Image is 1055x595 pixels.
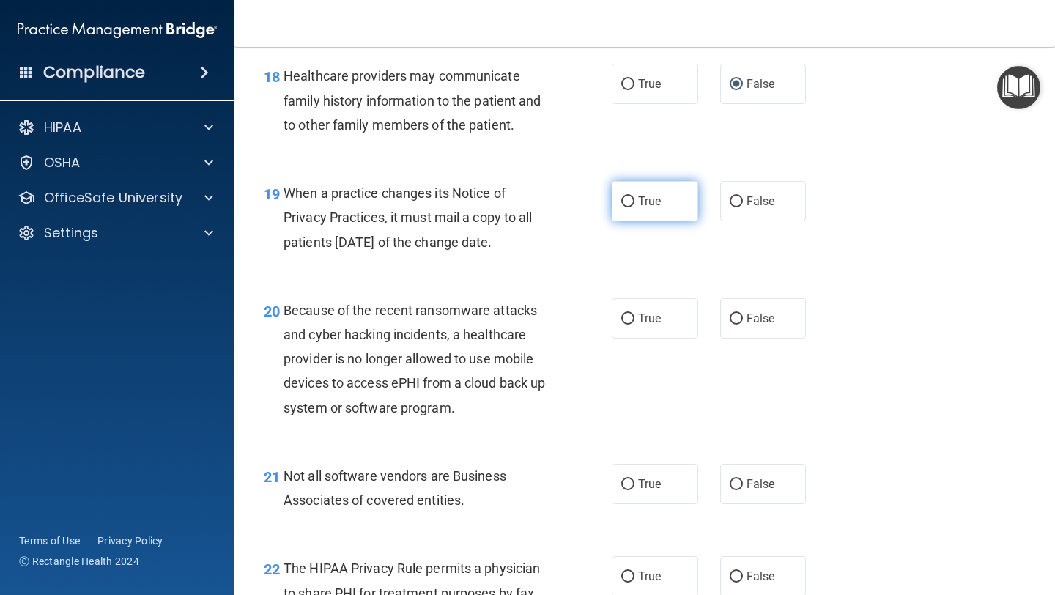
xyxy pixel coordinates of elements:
span: 20 [264,303,280,320]
input: False [730,314,743,325]
span: False [747,77,775,91]
span: Because of the recent ransomware attacks and cyber hacking incidents, a healthcare provider is no... [284,303,545,415]
a: OSHA [18,154,213,171]
a: Privacy Policy [97,533,163,548]
span: True [638,311,661,325]
input: False [730,479,743,490]
span: 22 [264,561,280,578]
input: False [730,572,743,583]
span: True [638,477,661,491]
span: False [747,569,775,583]
input: True [621,572,634,583]
p: HIPAA [44,119,81,136]
a: OfficeSafe University [18,189,213,207]
span: True [638,194,661,208]
input: True [621,479,634,490]
span: False [747,311,775,325]
span: True [638,77,661,91]
input: True [621,196,634,207]
input: False [730,79,743,90]
img: PMB logo [18,15,217,45]
a: Settings [18,224,213,242]
span: Not all software vendors are Business Associates of covered entities. [284,468,506,508]
span: Ⓒ Rectangle Health 2024 [19,554,139,569]
input: False [730,196,743,207]
span: 18 [264,68,280,86]
a: HIPAA [18,119,213,136]
input: True [621,314,634,325]
span: 21 [264,468,280,486]
p: OSHA [44,154,81,171]
a: Terms of Use [19,533,80,548]
p: OfficeSafe University [44,189,182,207]
p: Settings [44,224,98,242]
span: False [747,477,775,491]
span: 19 [264,185,280,203]
h4: Compliance [43,62,145,83]
span: False [747,194,775,208]
input: True [621,79,634,90]
button: Open Resource Center [997,66,1040,109]
span: True [638,569,661,583]
span: When a practice changes its Notice of Privacy Practices, it must mail a copy to all patients [DAT... [284,185,533,249]
span: Healthcare providers may communicate family history information to the patient and to other famil... [284,68,541,132]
